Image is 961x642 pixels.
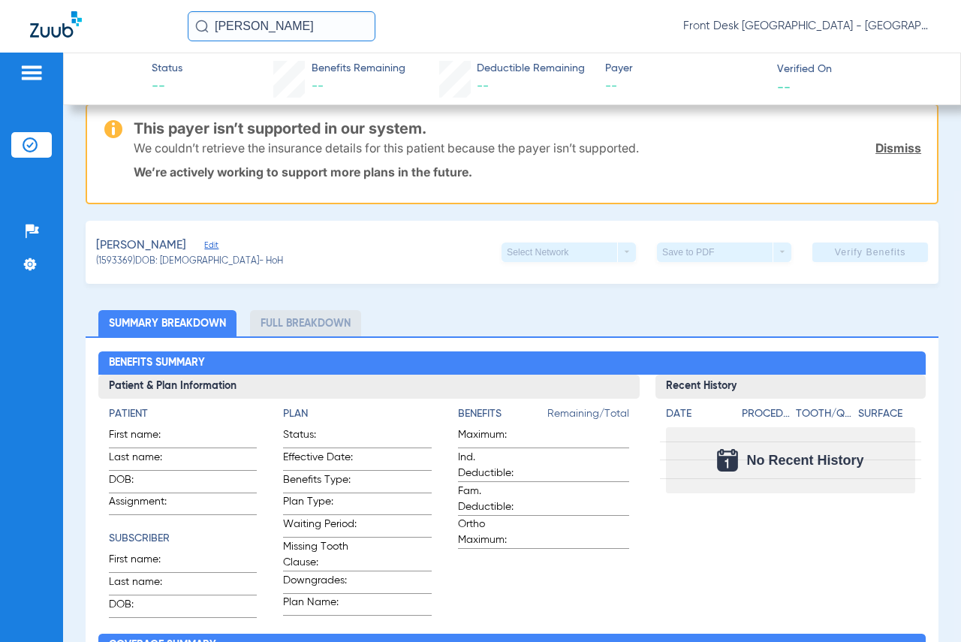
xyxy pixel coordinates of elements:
[458,406,547,427] app-breakdown-title: Benefits
[109,450,182,470] span: Last name:
[605,77,764,96] span: --
[742,406,791,422] h4: Procedure
[655,375,926,399] h3: Recent History
[283,539,357,571] span: Missing Tooth Clause:
[20,64,44,82] img: hamburger-icon
[283,573,357,593] span: Downgrades:
[283,494,357,514] span: Plan Type:
[283,472,357,493] span: Benefits Type:
[152,61,182,77] span: Status
[109,531,257,547] h4: Subscriber
[858,406,915,422] h4: Surface
[283,517,357,537] span: Waiting Period:
[98,310,236,336] li: Summary Breakdown
[195,20,209,33] img: Search Icon
[886,570,961,642] iframe: Chat Widget
[747,453,864,468] span: No Recent History
[109,597,182,617] span: DOB:
[777,62,936,77] span: Verified On
[796,406,853,427] app-breakdown-title: Tooth/Quad
[605,61,764,77] span: Payer
[283,595,357,615] span: Plan Name:
[283,450,357,470] span: Effective Date:
[875,140,921,155] a: Dismiss
[312,80,324,92] span: --
[547,406,629,427] span: Remaining/Total
[134,140,639,155] p: We couldn’t retrieve the insurance details for this patient because the payer isn’t supported.
[312,61,405,77] span: Benefits Remaining
[109,552,182,572] span: First name:
[96,255,283,269] span: (1593369) DOB: [DEMOGRAPHIC_DATA] - HoH
[283,406,431,422] h4: Plan
[742,406,791,427] app-breakdown-title: Procedure
[98,351,925,375] h2: Benefits Summary
[109,406,257,422] h4: Patient
[109,472,182,493] span: DOB:
[104,120,122,138] img: warning-icon
[152,77,182,96] span: --
[458,517,532,548] span: Ortho Maximum:
[477,80,489,92] span: --
[134,164,921,179] p: We’re actively working to support more plans in the future.
[283,427,357,448] span: Status:
[204,240,218,255] span: Edit
[683,19,931,34] span: Front Desk [GEOGRAPHIC_DATA] - [GEOGRAPHIC_DATA] | My Community Dental Centers
[666,406,729,422] h4: Date
[777,79,791,95] span: --
[109,427,182,448] span: First name:
[858,406,915,427] app-breakdown-title: Surface
[30,11,82,38] img: Zuub Logo
[477,61,585,77] span: Deductible Remaining
[796,406,853,422] h4: Tooth/Quad
[109,494,182,514] span: Assignment:
[188,11,375,41] input: Search for patients
[717,449,738,472] img: Calendar
[458,406,547,422] h4: Benefits
[250,310,361,336] li: Full Breakdown
[666,406,729,427] app-breakdown-title: Date
[98,375,639,399] h3: Patient & Plan Information
[96,237,186,255] span: [PERSON_NAME]
[134,121,921,136] h3: This payer isn’t supported in our system.
[458,484,532,515] span: Fam. Deductible:
[458,427,532,448] span: Maximum:
[458,450,532,481] span: Ind. Deductible:
[109,574,182,595] span: Last name:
